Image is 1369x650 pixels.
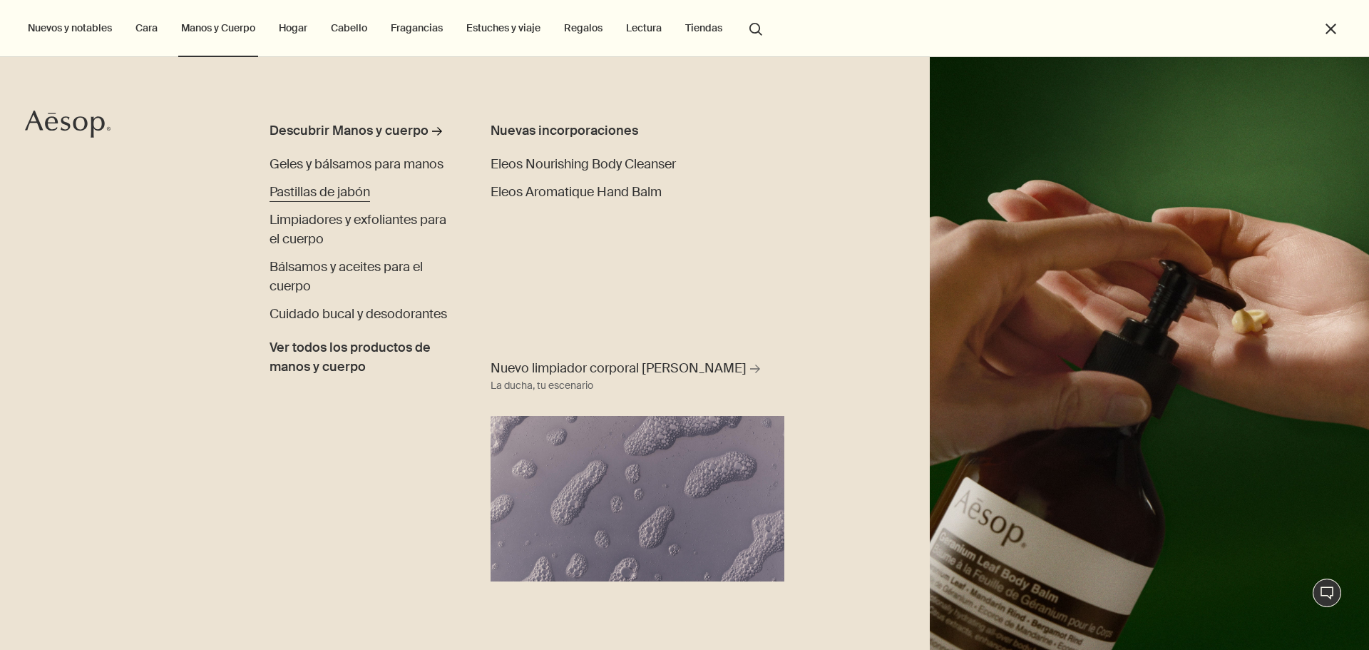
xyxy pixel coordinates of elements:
a: Descubrir Manos y cuerpo [270,121,450,146]
button: Nuevos y notables [25,19,115,37]
span: Bálsamos y aceites para el cuerpo [270,258,423,295]
a: Limpiadores y exfoliantes para el cuerpo [270,210,450,249]
a: Geles y bálsamos para manos [270,155,443,174]
div: Nuevas incorporaciones [491,121,710,141]
span: Pastillas de jabón [270,183,370,200]
button: Cerrar el menú [1323,21,1339,37]
a: Pastillas de jabón [270,183,370,202]
a: Hogar [276,19,310,37]
img: A hand holding the pump dispensing Geranium Leaf Body Balm on to hand. [930,57,1369,650]
a: Lectura [623,19,665,37]
span: Ver todos los productos de manos y cuerpo [270,338,450,377]
a: Eleos Nourishing Body Cleanser [491,155,676,174]
a: Cabello [328,19,370,37]
a: Fragancias [388,19,446,37]
div: Descubrir Manos y cuerpo [270,121,429,141]
button: Chat en direct [1313,579,1341,607]
span: Nuevo limpiador corporal [PERSON_NAME] [491,360,747,377]
span: Eleos Nourishing Body Cleanser [491,156,676,173]
span: Geles y bálsamos para manos [270,156,443,173]
span: Limpiadores y exfoliantes para el cuerpo [270,211,446,248]
a: Eleos Aromatique Hand Balm [491,183,662,202]
a: Estuches y viaje [463,19,543,37]
a: Manos y Cuerpo [178,19,258,37]
a: Regalos [561,19,605,37]
a: Aesop [25,110,111,142]
a: Cuidado bucal y desodorantes [270,305,447,324]
span: Eleos Aromatique Hand Balm [491,183,662,200]
svg: Aesop [25,110,111,138]
a: Nuevo limpiador corporal [PERSON_NAME] La ducha, tu escenarioBody cleanser foam in purple background [487,356,788,582]
button: Abrir la búsqueda [743,14,769,41]
a: Bálsamos y aceites para el cuerpo [270,258,450,296]
span: Cuidado bucal y desodorantes [270,305,447,323]
a: Cara [133,19,160,37]
a: Ver todos los productos de manos y cuerpo [270,332,450,377]
button: Tiendas [682,19,725,37]
div: La ducha, tu escenario [491,377,593,395]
